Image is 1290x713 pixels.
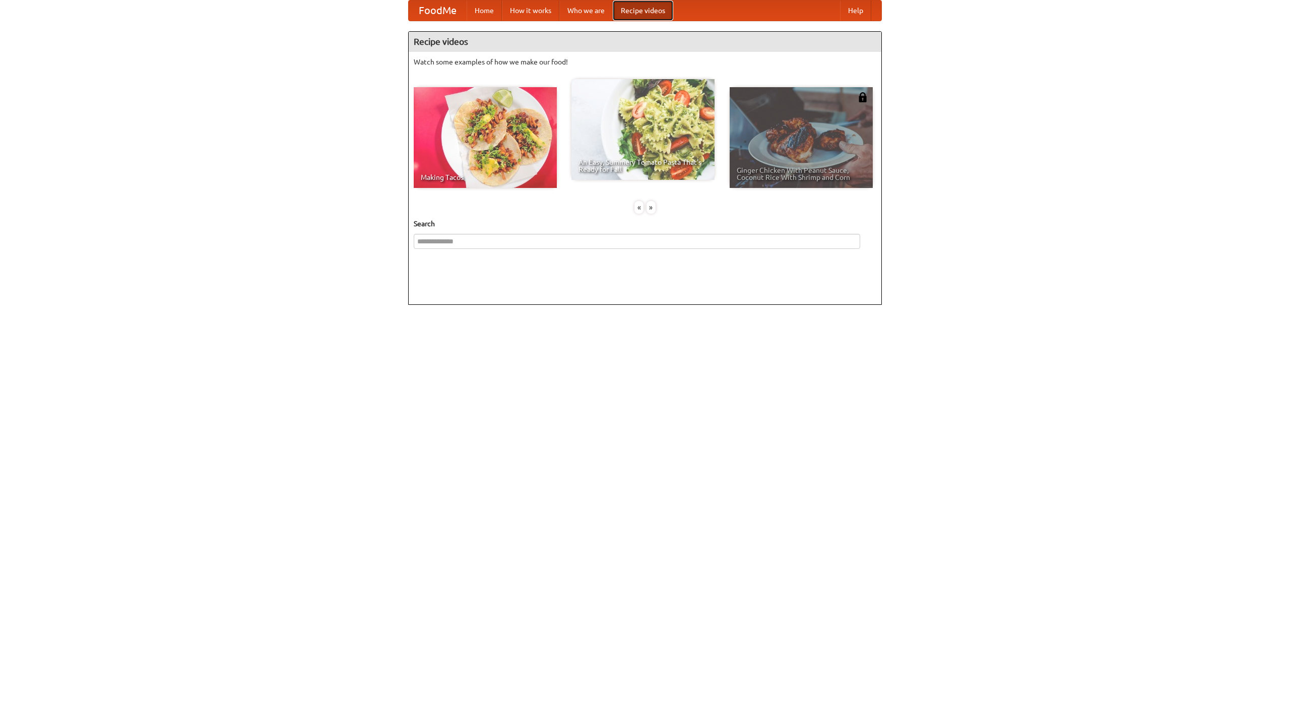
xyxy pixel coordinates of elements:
a: Who we are [559,1,613,21]
div: » [647,201,656,214]
h4: Recipe videos [409,32,881,52]
a: FoodMe [409,1,467,21]
a: Home [467,1,502,21]
a: Making Tacos [414,87,557,188]
a: Help [840,1,871,21]
div: « [634,201,643,214]
a: How it works [502,1,559,21]
span: An Easy, Summery Tomato Pasta That's Ready for Fall [578,159,707,173]
p: Watch some examples of how we make our food! [414,57,876,67]
img: 483408.png [858,92,868,102]
a: Recipe videos [613,1,673,21]
span: Making Tacos [421,174,550,181]
a: An Easy, Summery Tomato Pasta That's Ready for Fall [571,79,715,180]
h5: Search [414,219,876,229]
